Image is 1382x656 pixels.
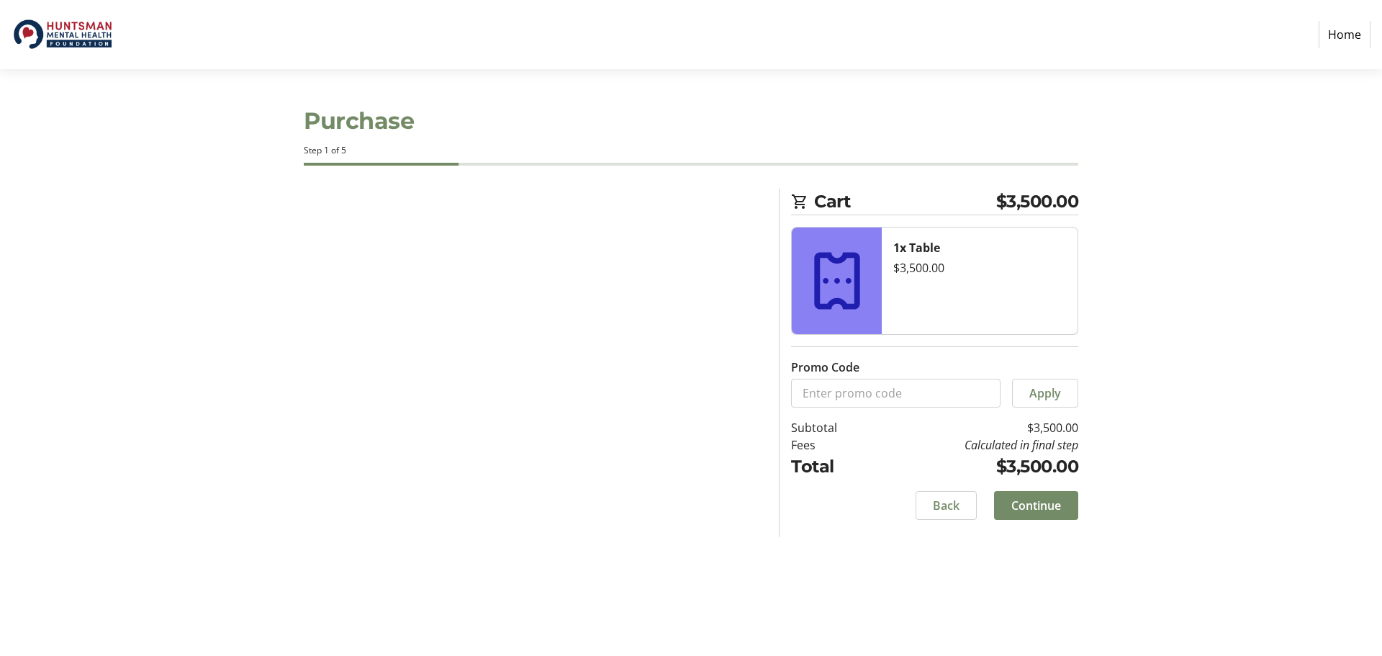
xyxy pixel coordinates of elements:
[791,379,1001,408] input: Enter promo code
[994,491,1078,520] button: Continue
[1319,21,1370,48] a: Home
[814,189,996,215] span: Cart
[304,144,1078,157] div: Step 1 of 5
[874,454,1078,480] td: $3,500.00
[874,436,1078,454] td: Calculated in final step
[791,419,874,436] td: Subtotal
[791,436,874,454] td: Fees
[1012,379,1078,408] button: Apply
[893,259,1066,277] div: $3,500.00
[996,189,1079,215] span: $3,500.00
[1011,497,1061,514] span: Continue
[893,240,940,256] strong: 1x Table
[916,491,977,520] button: Back
[933,497,959,514] span: Back
[874,419,1078,436] td: $3,500.00
[12,6,114,63] img: Huntsman Mental Health Foundation's Logo
[1029,385,1061,402] span: Apply
[791,359,859,376] label: Promo Code
[791,454,874,480] td: Total
[304,104,1078,138] h1: Purchase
